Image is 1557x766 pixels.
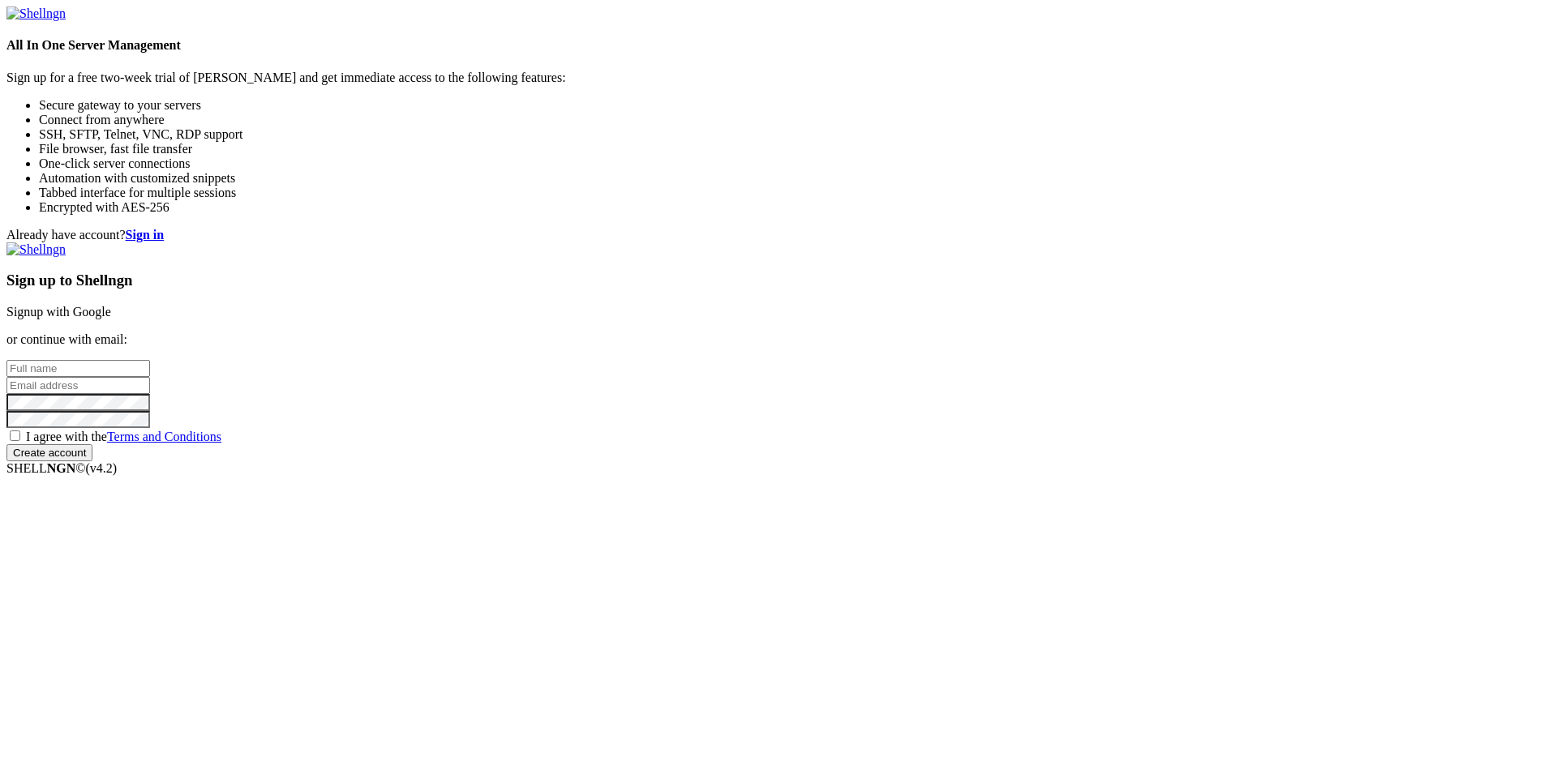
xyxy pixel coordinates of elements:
li: Tabbed interface for multiple sessions [39,186,1551,200]
span: SHELL © [6,461,117,475]
input: Full name [6,360,150,377]
a: Terms and Conditions [107,430,221,443]
li: File browser, fast file transfer [39,142,1551,156]
p: or continue with email: [6,332,1551,347]
div: Already have account? [6,228,1551,242]
input: Email address [6,377,150,394]
a: Signup with Google [6,305,111,319]
li: SSH, SFTP, Telnet, VNC, RDP support [39,127,1551,142]
li: Encrypted with AES-256 [39,200,1551,215]
li: Secure gateway to your servers [39,98,1551,113]
a: Sign in [126,228,165,242]
h3: Sign up to Shellngn [6,272,1551,289]
h4: All In One Server Management [6,38,1551,53]
input: Create account [6,444,92,461]
img: Shellngn [6,6,66,21]
img: Shellngn [6,242,66,257]
li: Connect from anywhere [39,113,1551,127]
input: I agree with theTerms and Conditions [10,430,20,441]
li: Automation with customized snippets [39,171,1551,186]
span: 4.2.0 [86,461,118,475]
b: NGN [47,461,76,475]
span: I agree with the [26,430,221,443]
li: One-click server connections [39,156,1551,171]
p: Sign up for a free two-week trial of [PERSON_NAME] and get immediate access to the following feat... [6,71,1551,85]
